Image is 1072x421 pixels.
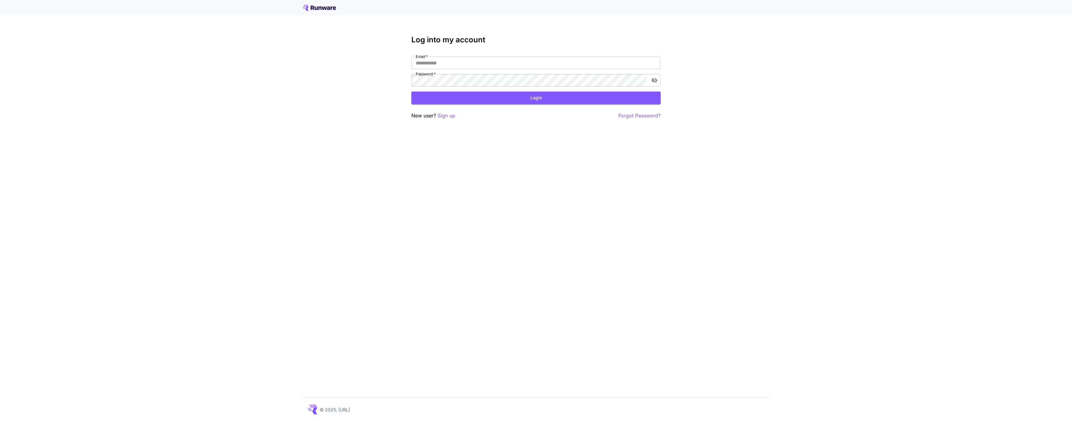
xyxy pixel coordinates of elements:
p: New user? [411,112,455,120]
button: Sign up [438,112,455,120]
h3: Log into my account [411,35,661,44]
button: Forgot Password? [618,112,661,120]
button: Login [411,92,661,104]
button: toggle password visibility [649,75,660,86]
label: Email [416,54,428,59]
label: Password [416,71,436,77]
p: © 2025, [URL] [320,406,350,413]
